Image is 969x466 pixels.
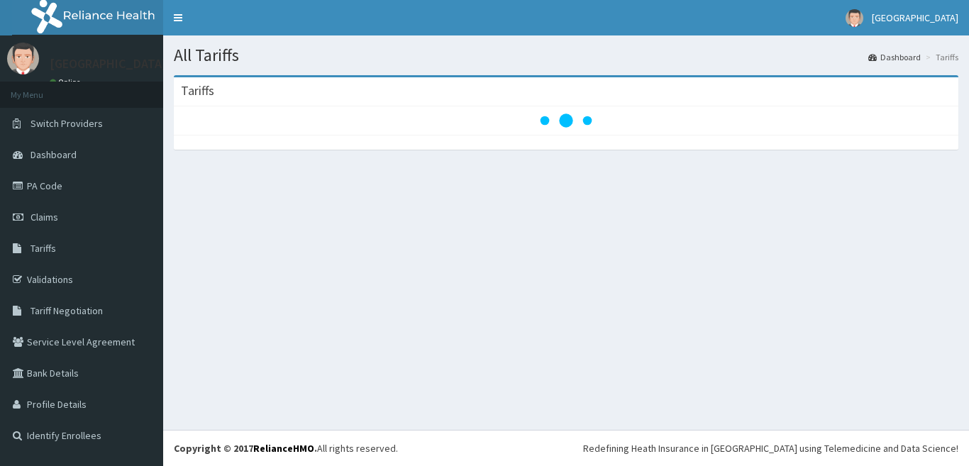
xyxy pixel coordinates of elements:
[31,304,103,317] span: Tariff Negotiation
[538,92,594,149] svg: audio-loading
[31,148,77,161] span: Dashboard
[868,51,921,63] a: Dashboard
[31,242,56,255] span: Tariffs
[181,84,214,97] h3: Tariffs
[872,11,958,24] span: [GEOGRAPHIC_DATA]
[174,46,958,65] h1: All Tariffs
[583,441,958,455] div: Redefining Heath Insurance in [GEOGRAPHIC_DATA] using Telemedicine and Data Science!
[31,211,58,223] span: Claims
[174,442,317,455] strong: Copyright © 2017 .
[7,43,39,74] img: User Image
[253,442,314,455] a: RelianceHMO
[846,9,863,27] img: User Image
[31,117,103,130] span: Switch Providers
[50,77,84,87] a: Online
[922,51,958,63] li: Tariffs
[163,430,969,466] footer: All rights reserved.
[50,57,167,70] p: [GEOGRAPHIC_DATA]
